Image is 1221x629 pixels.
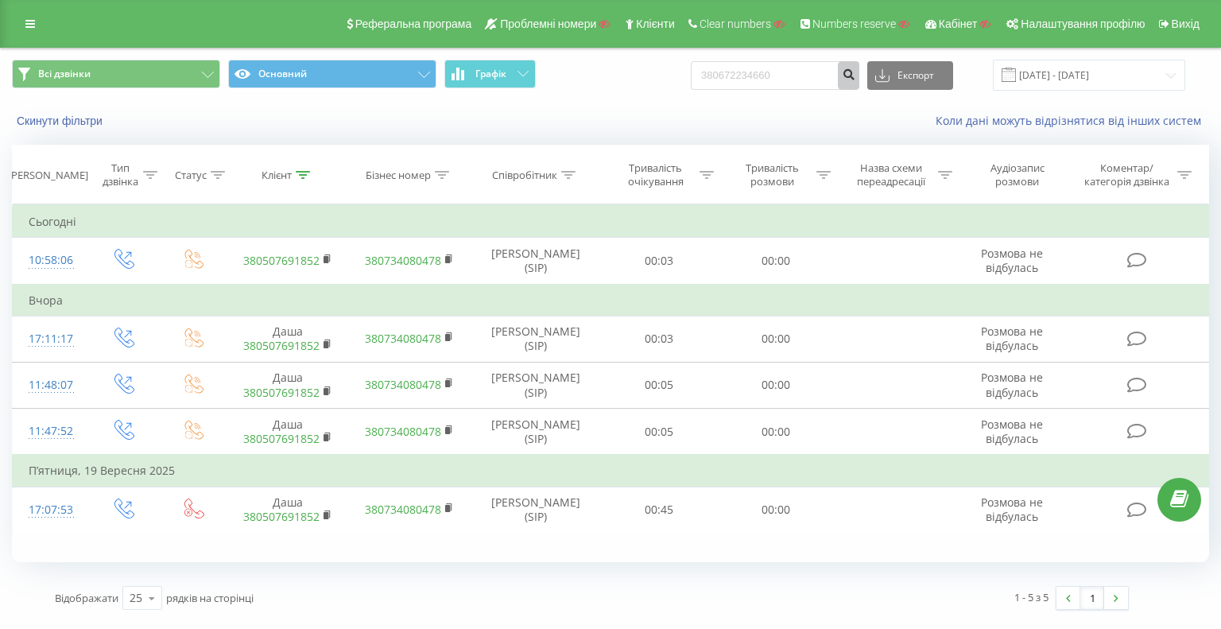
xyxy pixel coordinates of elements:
[849,161,934,188] div: Назва схеми переадресації
[601,487,718,533] td: 00:45
[718,316,835,362] td: 00:00
[718,487,835,533] td: 00:00
[243,253,320,268] a: 380507691852
[365,424,441,439] a: 380734080478
[13,206,1209,238] td: Сьогодні
[718,409,835,456] td: 00:00
[12,60,220,88] button: Всі дзвінки
[971,161,1064,188] div: Аудіозапис розмови
[718,362,835,408] td: 00:00
[492,169,557,182] div: Співробітник
[732,161,812,188] div: Тривалість розмови
[936,113,1209,128] a: Коли дані можуть відрізнятися вiд інших систем
[29,324,72,355] div: 17:11:17
[939,17,978,30] span: Кабінет
[38,68,91,80] span: Всі дзвінки
[470,316,601,362] td: [PERSON_NAME] (SIP)
[1172,17,1200,30] span: Вихід
[13,285,1209,316] td: Вчора
[175,169,207,182] div: Статус
[101,161,139,188] div: Тип дзвінка
[13,455,1209,487] td: П’ятниця, 19 Вересня 2025
[365,253,441,268] a: 380734080478
[470,238,601,285] td: [PERSON_NAME] (SIP)
[29,416,72,447] div: 11:47:52
[1080,161,1173,188] div: Коментар/категорія дзвінка
[636,17,675,30] span: Клієнти
[365,331,441,346] a: 380734080478
[227,409,349,456] td: Даша
[365,377,441,392] a: 380734080478
[601,409,718,456] td: 00:05
[1014,589,1049,605] div: 1 - 5 з 5
[227,362,349,408] td: Даша
[8,169,88,182] div: [PERSON_NAME]
[29,495,72,526] div: 17:07:53
[615,161,696,188] div: Тривалість очікування
[29,245,72,276] div: 10:58:06
[470,409,601,456] td: [PERSON_NAME] (SIP)
[700,17,771,30] span: Clear numbers
[1021,17,1145,30] span: Налаштування профілю
[166,591,254,605] span: рядків на сторінці
[12,114,110,128] button: Скинути фільтри
[981,417,1043,446] span: Розмова не відбулась
[981,324,1043,353] span: Розмова не відбулась
[601,362,718,408] td: 00:05
[475,68,506,80] span: Графік
[1080,587,1104,609] a: 1
[444,60,536,88] button: Графік
[981,246,1043,275] span: Розмова не відбулась
[981,370,1043,399] span: Розмова не відбулась
[500,17,596,30] span: Проблемні номери
[867,61,953,90] button: Експорт
[243,431,320,446] a: 380507691852
[130,590,142,606] div: 25
[812,17,896,30] span: Numbers reserve
[262,169,292,182] div: Клієнт
[470,362,601,408] td: [PERSON_NAME] (SIP)
[601,316,718,362] td: 00:03
[243,385,320,400] a: 380507691852
[366,169,431,182] div: Бізнес номер
[55,591,118,605] span: Відображати
[243,338,320,353] a: 380507691852
[227,316,349,362] td: Даша
[355,17,472,30] span: Реферальна програма
[227,487,349,533] td: Даша
[981,495,1043,524] span: Розмова не відбулась
[243,509,320,524] a: 380507691852
[228,60,436,88] button: Основний
[470,487,601,533] td: [PERSON_NAME] (SIP)
[29,370,72,401] div: 11:48:07
[601,238,718,285] td: 00:03
[718,238,835,285] td: 00:00
[365,502,441,517] a: 380734080478
[691,61,859,90] input: Пошук за номером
